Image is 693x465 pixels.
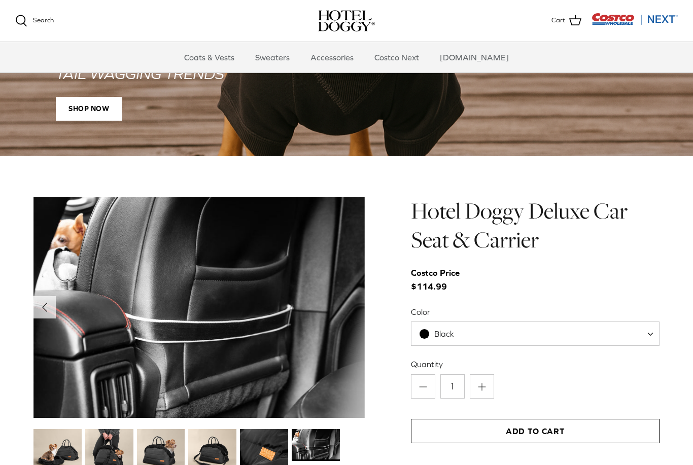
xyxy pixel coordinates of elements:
button: Previous [33,296,56,318]
span: Black [411,321,660,346]
a: Accessories [301,42,363,73]
button: Add to Cart [411,419,660,443]
div: Costco Price [411,266,460,280]
span: Cart [551,15,565,26]
img: Costco Next [592,13,678,25]
a: [DOMAIN_NAME] [431,42,518,73]
label: Color [411,306,660,317]
a: Costco Next [365,42,428,73]
span: Search [33,16,54,24]
a: Sweaters [246,42,299,73]
span: SHOP NOW [56,97,122,121]
a: Search [15,15,54,27]
a: Coats & Vests [175,42,244,73]
span: Black [434,329,454,338]
h1: Hotel Doggy Deluxe Car Seat & Carrier [411,197,660,254]
em: TAIL WAGGING TRENDS [56,65,224,82]
a: Visit Costco Next [592,19,678,27]
span: Black [411,329,474,339]
label: Quantity [411,359,660,370]
img: hoteldoggycom [318,10,375,31]
input: Quantity [440,374,465,399]
span: $114.99 [411,266,470,294]
a: hoteldoggy.com hoteldoggycom [318,10,375,31]
a: Cart [551,14,581,27]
